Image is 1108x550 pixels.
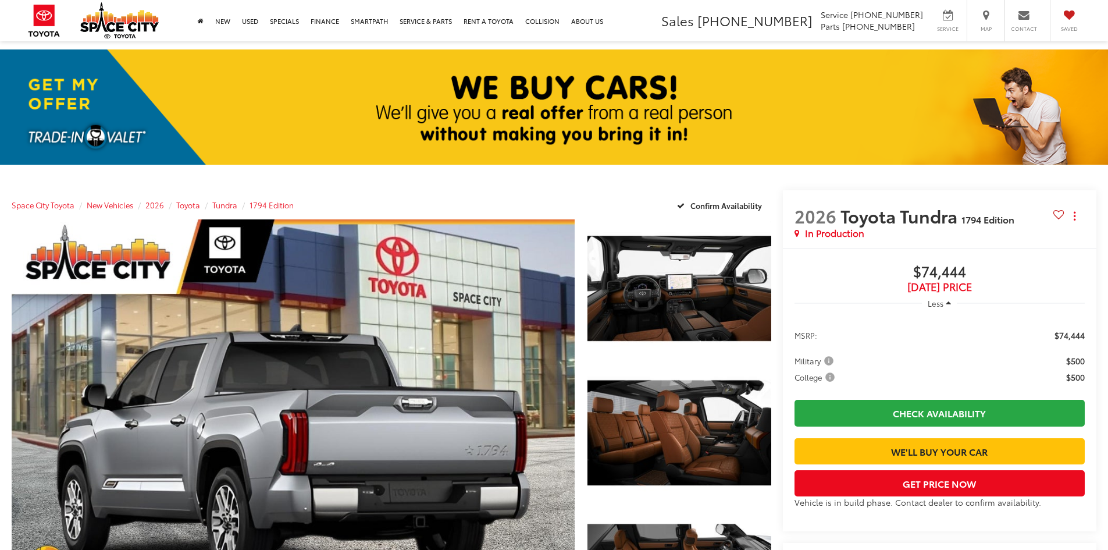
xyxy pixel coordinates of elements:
[145,200,164,210] a: 2026
[795,371,839,383] button: College
[795,355,836,367] span: Military
[176,200,200,210] a: Toyota
[587,219,771,357] a: Expand Photo 1
[795,470,1085,496] button: Get Price Now
[12,200,74,210] a: Space City Toyota
[842,20,915,32] span: [PHONE_NUMBER]
[1074,211,1075,221] span: dropdown dots
[250,200,294,210] a: 1794 Edition
[690,200,762,211] span: Confirm Availability
[795,203,836,228] span: 2026
[805,226,864,240] span: In Production
[80,2,159,38] img: Space City Toyota
[795,355,838,367] button: Military
[795,496,1085,508] div: Vehicle is in build phase. Contact dealer to confirm availability.
[795,264,1085,281] span: $74,444
[961,212,1014,226] span: 1794 Edition
[585,363,772,503] img: 2026 Toyota Tundra 1794 Edition
[1066,355,1085,367] span: $500
[973,25,999,33] span: Map
[795,281,1085,293] span: [DATE] Price
[587,364,771,502] a: Expand Photo 2
[212,200,237,210] a: Tundra
[935,25,961,33] span: Service
[821,20,840,32] span: Parts
[671,195,771,215] button: Confirm Availability
[585,218,772,359] img: 2026 Toyota Tundra 1794 Edition
[928,298,943,308] span: Less
[1054,329,1085,341] span: $74,444
[697,11,813,30] span: [PHONE_NUMBER]
[821,9,848,20] span: Service
[922,293,957,314] button: Less
[1056,25,1082,33] span: Saved
[661,11,694,30] span: Sales
[795,371,837,383] span: College
[850,9,923,20] span: [PHONE_NUMBER]
[795,438,1085,464] a: We'll Buy Your Car
[840,203,961,228] span: Toyota Tundra
[1011,25,1037,33] span: Contact
[1066,371,1085,383] span: $500
[1064,206,1085,226] button: Actions
[795,329,817,341] span: MSRP:
[87,200,133,210] a: New Vehicles
[795,400,1085,426] a: Check Availability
